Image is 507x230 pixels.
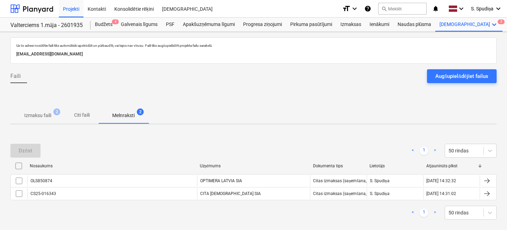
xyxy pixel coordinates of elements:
[162,18,179,32] a: PSF
[409,147,417,155] a: Previous page
[53,108,60,115] span: 2
[30,163,194,168] div: Nosaukums
[16,51,491,58] p: [EMAIL_ADDRESS][DOMAIN_NAME]
[197,175,310,186] div: OPTIMERA LATVIA SIA
[367,188,423,199] div: S. Spudiņa
[378,3,427,15] button: Meklēt
[112,19,119,24] span: 4
[420,209,428,217] a: Page 1 is your current page
[365,18,393,32] a: Ienākumi
[457,5,465,13] i: keyboard_arrow_down
[313,163,364,168] div: Dokumenta tips
[30,178,52,183] div: OLS850874
[200,163,308,169] div: Uzņēmums
[10,22,82,29] div: Valterciems 1.māja - 2601935
[239,18,286,32] a: Progresa ziņojumi
[350,5,359,13] i: keyboard_arrow_down
[73,112,90,119] p: Citi faili
[409,209,417,217] a: Previous page
[16,43,491,48] p: Uz šo adresi nosūtītie faili tiks automātiski apstrādāti un pārbaudīti, vai tajos nav vīrusu. Fai...
[435,18,502,32] div: [DEMOGRAPHIC_DATA]
[313,178,387,184] div: Citas izmaksas (saņemšana, darbs utt.)
[431,209,439,217] a: Next page
[24,112,51,119] p: Izmaksu faili
[91,18,117,32] a: Budžets4
[112,112,135,119] p: Melnraksti
[342,5,350,13] i: format_size
[494,5,502,13] i: keyboard_arrow_down
[471,6,493,12] span: S. Spudiņa
[432,5,439,13] i: notifications
[367,175,423,186] div: S. Spudiņa
[381,6,387,11] span: search
[426,191,456,196] div: [DATE] 14:31:02
[197,188,310,199] div: CITA [DEMOGRAPHIC_DATA] SIA
[472,197,507,230] iframe: Chat Widget
[435,72,488,81] div: Augšupielādējiet failus
[426,163,478,169] div: Atjaunināts plkst
[490,20,498,29] i: keyboard_arrow_down
[91,18,117,32] div: Budžets
[286,18,336,32] a: Pirkuma pasūtījumi
[426,178,456,183] div: [DATE] 14:32:32
[431,147,439,155] a: Next page
[313,191,387,196] div: Citas izmaksas (saņemšana, darbs utt.)
[179,18,239,32] a: Apakšuzņēmuma līgumi
[498,19,505,24] span: 2
[393,18,436,32] a: Naudas plūsma
[427,69,497,83] button: Augšupielādējiet failus
[30,191,56,196] div: CS25-016343
[10,72,21,80] span: Faili
[336,18,365,32] a: Izmaksas
[117,18,162,32] a: Galvenais līgums
[137,108,144,115] span: 2
[420,147,428,155] a: Page 1 is your current page
[370,163,421,169] div: Lietotājs
[364,5,371,13] i: Zināšanu pamats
